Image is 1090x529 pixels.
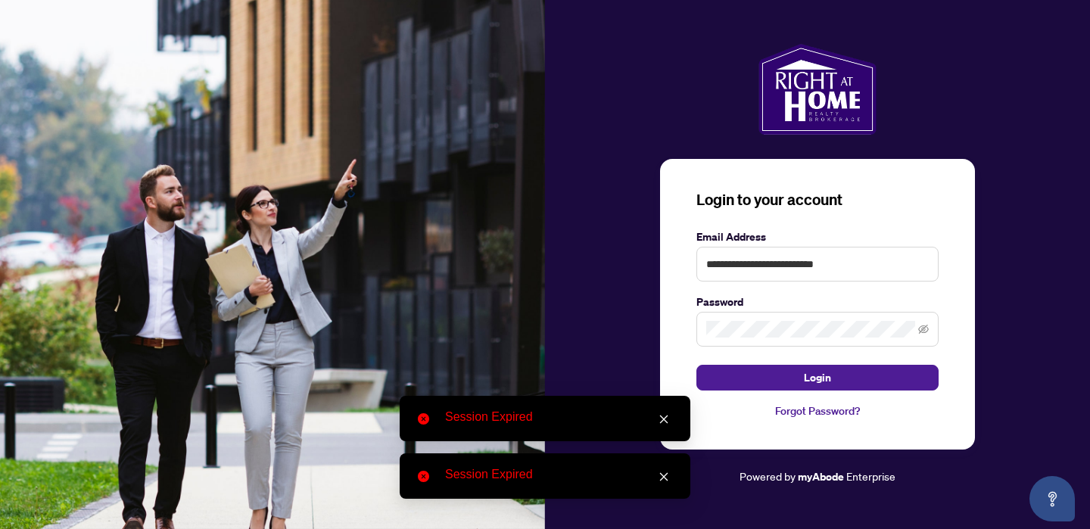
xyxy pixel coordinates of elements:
button: Open asap [1029,476,1075,521]
button: Login [696,365,939,391]
div: Session Expired [445,465,672,484]
span: close-circle [418,413,429,425]
a: Forgot Password? [696,403,939,419]
span: Enterprise [846,469,895,483]
span: close-circle [418,471,429,482]
span: Login [804,366,831,390]
a: myAbode [798,468,844,485]
h3: Login to your account [696,189,939,210]
a: Close [656,468,672,485]
span: Powered by [740,469,796,483]
label: Password [696,294,939,310]
label: Email Address [696,229,939,245]
span: eye-invisible [918,324,929,335]
span: close [659,471,669,482]
img: ma-logo [758,44,876,135]
div: Session Expired [445,408,672,426]
span: close [659,414,669,425]
a: Close [656,411,672,428]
